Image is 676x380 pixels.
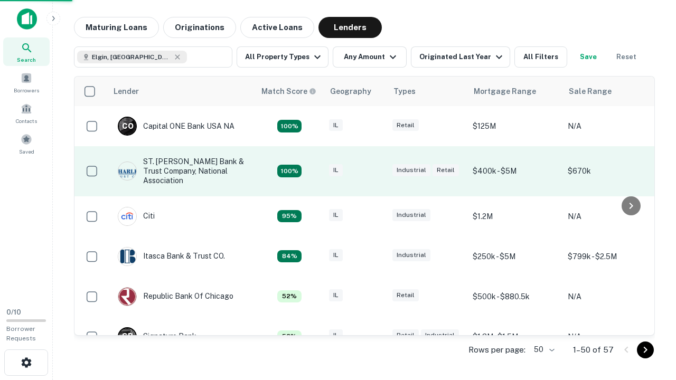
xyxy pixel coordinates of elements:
th: Geography [324,77,387,106]
button: Originations [163,17,236,38]
img: picture [118,288,136,306]
td: $250k - $5M [467,236,562,277]
button: Lenders [318,17,382,38]
div: Capital ONE Bank USA NA [118,117,234,136]
span: Saved [19,147,34,156]
p: Rows per page: [468,344,525,356]
div: Types [393,85,416,98]
td: N/A [562,196,658,236]
div: Geography [330,85,371,98]
div: Industrial [392,209,430,221]
button: Any Amount [333,46,407,68]
button: Originated Last Year [411,46,510,68]
div: Itasca Bank & Trust CO. [118,247,225,266]
th: Types [387,77,467,106]
button: Save your search to get updates of matches that match your search criteria. [571,46,605,68]
th: Mortgage Range [467,77,562,106]
div: IL [329,164,343,176]
td: $799k - $2.5M [562,236,658,277]
img: capitalize-icon.png [17,8,37,30]
div: Citi [118,207,155,226]
h6: Match Score [261,85,314,97]
div: Industrial [392,164,430,176]
div: Capitalize uses an advanced AI algorithm to match your search with the best lender. The match sco... [277,250,302,263]
div: 50 [530,342,556,357]
div: IL [329,249,343,261]
div: Capitalize uses an advanced AI algorithm to match your search with the best lender. The match sco... [261,85,316,97]
th: Capitalize uses an advanced AI algorithm to match your search with the best lender. The match sco... [255,77,324,106]
div: Originated Last Year [419,51,505,63]
button: All Filters [514,46,567,68]
td: $400k - $5M [467,146,562,196]
div: IL [329,119,343,131]
div: Republic Bank Of Chicago [118,287,233,306]
td: $670k [562,146,658,196]
td: N/A [562,277,658,317]
a: Saved [3,129,50,158]
div: Retail [433,164,459,176]
span: 0 / 10 [6,308,21,316]
span: Elgin, [GEOGRAPHIC_DATA], [GEOGRAPHIC_DATA] [92,52,171,62]
button: Active Loans [240,17,314,38]
span: Contacts [16,117,37,125]
div: Retail [392,119,419,131]
img: picture [118,162,136,180]
td: $125M [467,106,562,146]
div: Capitalize uses an advanced AI algorithm to match your search with the best lender. The match sco... [277,120,302,132]
td: $1.2M [467,196,562,236]
td: N/A [562,317,658,357]
div: Capitalize uses an advanced AI algorithm to match your search with the best lender. The match sco... [277,210,302,223]
span: Search [17,55,36,64]
div: Capitalize uses an advanced AI algorithm to match your search with the best lender. The match sco... [277,330,302,343]
span: Borrowers [14,86,39,94]
td: N/A [562,106,658,146]
td: $500k - $880.5k [467,277,562,317]
div: IL [329,209,343,221]
div: Lender [114,85,139,98]
button: Go to next page [637,341,654,358]
img: picture [118,248,136,265]
span: Borrower Requests [6,325,36,342]
div: Retail [392,289,419,301]
div: Mortgage Range [474,85,536,98]
div: IL [329,329,343,341]
img: picture [118,207,136,225]
button: Reset [609,46,643,68]
button: All Property Types [237,46,328,68]
div: Retail [392,329,419,341]
p: 1–50 of 57 [573,344,614,356]
div: Capitalize uses an advanced AI algorithm to match your search with the best lender. The match sco... [277,165,302,177]
div: Capitalize uses an advanced AI algorithm to match your search with the best lender. The match sco... [277,290,302,303]
button: Maturing Loans [74,17,159,38]
p: S B [122,331,133,342]
div: Sale Range [569,85,612,98]
p: C O [122,121,133,132]
div: Industrial [421,329,459,341]
a: Contacts [3,99,50,127]
iframe: Chat Widget [623,296,676,346]
div: IL [329,289,343,301]
th: Lender [107,77,255,106]
div: Industrial [392,249,430,261]
a: Borrowers [3,68,50,97]
div: Signature Bank [118,327,196,346]
td: $1.3M - $1.5M [467,317,562,357]
th: Sale Range [562,77,658,106]
div: ST. [PERSON_NAME] Bank & Trust Company, National Association [118,157,245,186]
a: Search [3,37,50,66]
